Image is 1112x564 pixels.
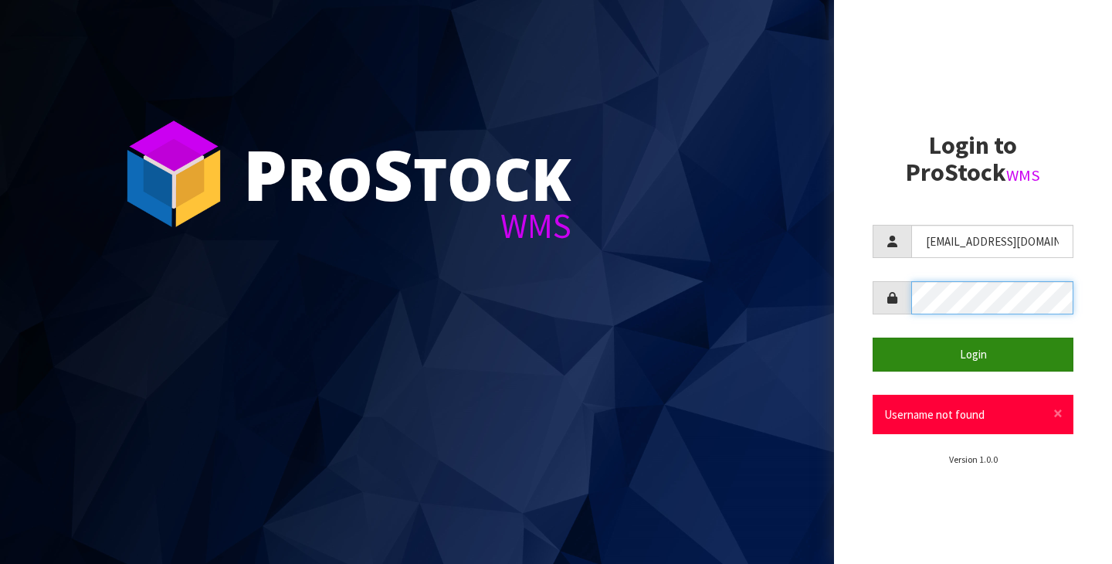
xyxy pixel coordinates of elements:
span: × [1053,403,1063,424]
div: ro tock [243,139,571,209]
small: Version 1.0.0 [949,454,998,465]
span: Username not found [884,407,985,422]
button: Login [873,338,1073,371]
span: P [243,127,287,221]
div: WMS [243,209,571,243]
small: WMS [1006,165,1040,185]
img: ProStock Cube [116,116,232,232]
input: Username [911,225,1073,258]
span: S [373,127,413,221]
h2: Login to ProStock [873,132,1073,186]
